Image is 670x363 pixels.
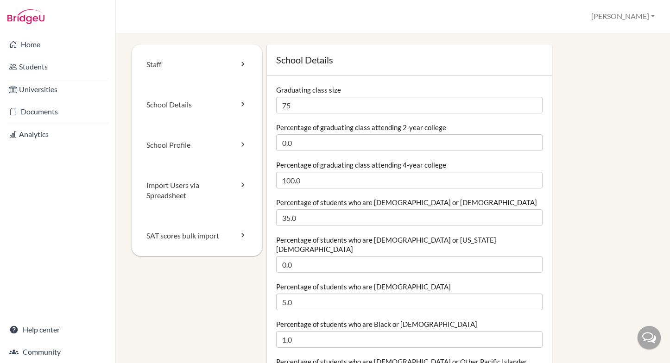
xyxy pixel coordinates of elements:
[2,35,114,54] a: Home
[132,165,262,216] a: Import Users via Spreadsheet
[2,102,114,121] a: Documents
[2,125,114,144] a: Analytics
[2,80,114,99] a: Universities
[132,85,262,125] a: School Details
[7,9,44,24] img: Bridge-U
[132,44,262,85] a: Staff
[276,235,543,254] label: Percentage of students who are [DEMOGRAPHIC_DATA] or [US_STATE][DEMOGRAPHIC_DATA]
[276,160,446,169] label: Percentage of graduating class attending 4-year college
[276,85,341,94] label: Graduating class size
[276,198,537,207] label: Percentage of students who are [DEMOGRAPHIC_DATA] or [DEMOGRAPHIC_DATA]
[276,282,451,291] label: Percentage of students who are [DEMOGRAPHIC_DATA]
[132,125,262,165] a: School Profile
[587,8,659,25] button: [PERSON_NAME]
[132,216,262,256] a: SAT scores bulk import
[2,343,114,361] a: Community
[2,57,114,76] a: Students
[2,320,114,339] a: Help center
[276,319,477,329] label: Percentage of students who are Black or [DEMOGRAPHIC_DATA]
[276,54,543,66] h1: School Details
[276,123,446,132] label: Percentage of graduating class attending 2-year college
